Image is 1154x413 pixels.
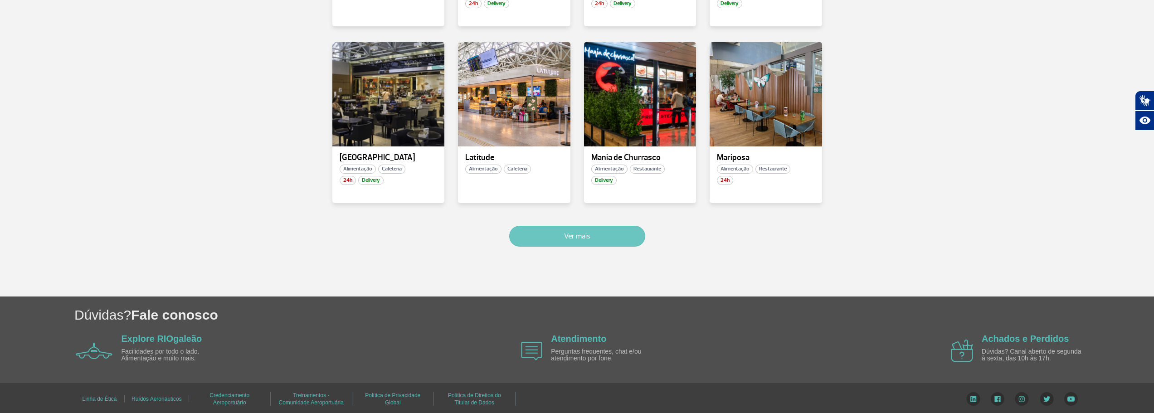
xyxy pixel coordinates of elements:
[717,165,753,174] span: Alimentação
[131,307,218,322] span: Fale conosco
[340,176,356,185] span: 24h
[82,393,117,405] a: Linha de Ética
[76,343,112,359] img: airplane icon
[591,153,689,162] p: Mania de Churrasco
[340,153,438,162] p: [GEOGRAPHIC_DATA]
[630,165,665,174] span: Restaurante
[209,389,249,408] a: Credenciamento Aeroportuário
[509,226,645,247] button: Ver mais
[951,340,973,362] img: airplane icon
[755,165,790,174] span: Restaurante
[521,342,542,360] img: airplane icon
[365,389,420,408] a: Política de Privacidade Global
[465,165,502,174] span: Alimentação
[1040,392,1054,406] img: Twitter
[991,392,1004,406] img: Facebook
[717,153,815,162] p: Mariposa
[1015,392,1029,406] img: Instagram
[465,153,563,162] p: Latitude
[504,165,531,174] span: Cafeteria
[717,176,733,185] span: 24h
[982,348,1086,362] p: Dúvidas? Canal aberto de segunda à sexta, das 10h às 17h.
[358,176,384,185] span: Delivery
[982,334,1069,344] a: Achados e Perdidos
[591,165,628,174] span: Alimentação
[1135,91,1154,111] button: Abrir tradutor de língua de sinais.
[74,306,1154,324] h1: Dúvidas?
[551,348,655,362] p: Perguntas frequentes, chat e/ou atendimento por fone.
[122,334,202,344] a: Explore RIOgaleão
[131,393,182,405] a: Ruídos Aeronáuticos
[1135,111,1154,131] button: Abrir recursos assistivos.
[378,165,405,174] span: Cafeteria
[591,176,617,185] span: Delivery
[966,392,980,406] img: LinkedIn
[448,389,501,408] a: Política de Direitos do Titular de Dados
[279,389,344,408] a: Treinamentos - Comunidade Aeroportuária
[122,348,226,362] p: Facilidades por todo o lado. Alimentação e muito mais.
[340,165,376,174] span: Alimentação
[551,334,606,344] a: Atendimento
[1135,91,1154,131] div: Plugin de acessibilidade da Hand Talk.
[1064,392,1078,406] img: YouTube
